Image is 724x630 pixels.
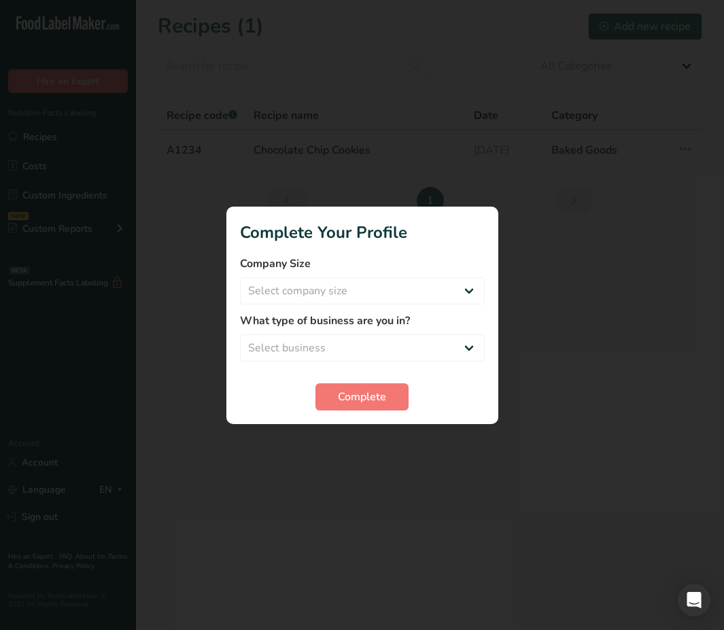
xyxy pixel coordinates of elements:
label: What type of business are you in? [240,313,485,329]
span: Complete [338,389,386,405]
h1: Complete Your Profile [240,220,485,245]
button: Complete [315,383,409,410]
label: Company Size [240,256,485,272]
div: Open Intercom Messenger [678,584,710,616]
